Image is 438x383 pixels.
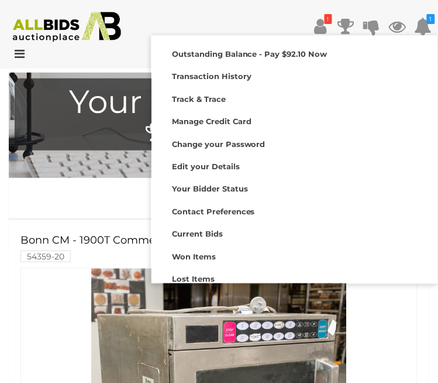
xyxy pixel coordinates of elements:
i: ! [325,14,332,24]
a: ! [312,16,329,37]
strong: Won Items [172,252,216,261]
strong: Track & Trace [172,94,226,104]
a: Manage Credit Card [151,109,437,131]
img: Allbids.com.au [6,12,127,42]
strong: Current Bids [172,229,223,238]
strong: Manage Credit Card [172,117,251,126]
a: Contact Preferences [151,199,437,221]
a: Track & Trace [151,87,437,109]
strong: Transaction History [172,71,251,81]
a: Your Bidder Status [151,176,437,199]
strong: Outstanding Balance - Pay $92.10 Now [172,49,327,59]
a: Change your Password [151,132,437,154]
a: Transaction History [151,64,437,86]
a: Edit your Details [151,154,437,176]
strong: Change your Password [172,139,265,149]
strong: Your Bidder Status [172,184,248,193]
a: Current Bids [151,221,437,244]
a: Outstanding Balance - Pay $92.10 Now [151,42,437,64]
a: 1 [415,16,432,37]
strong: Edit your Details [172,162,240,171]
a: Lost Items [151,266,437,289]
strong: Contact Preferences [172,207,255,216]
strong: Lost Items [172,274,215,283]
a: Won Items [151,244,437,266]
i: 1 [427,14,435,24]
